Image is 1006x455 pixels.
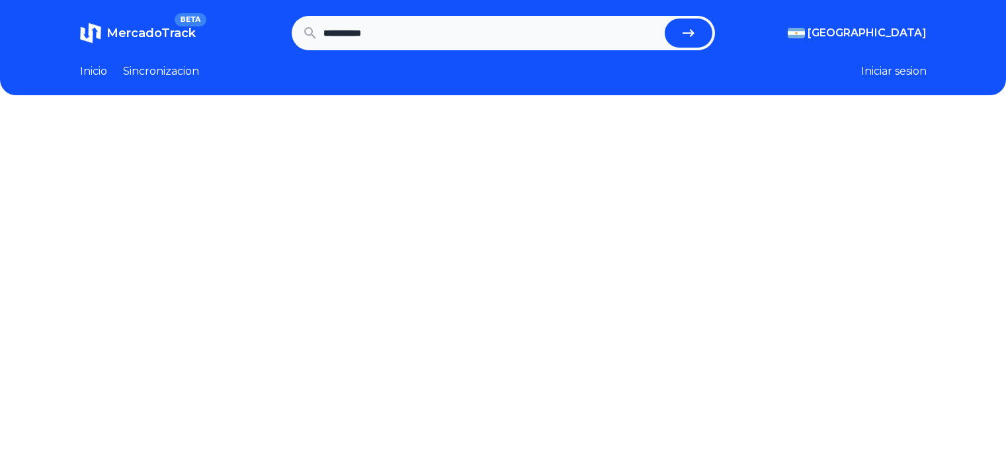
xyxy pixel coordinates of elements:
[861,63,927,79] button: Iniciar sesion
[788,25,927,41] button: [GEOGRAPHIC_DATA]
[123,63,199,79] a: Sincronizacion
[80,63,107,79] a: Inicio
[808,25,927,41] span: [GEOGRAPHIC_DATA]
[175,13,206,26] span: BETA
[106,26,196,40] span: MercadoTrack
[80,22,101,44] img: MercadoTrack
[80,22,196,44] a: MercadoTrackBETA
[788,28,805,38] img: Argentina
